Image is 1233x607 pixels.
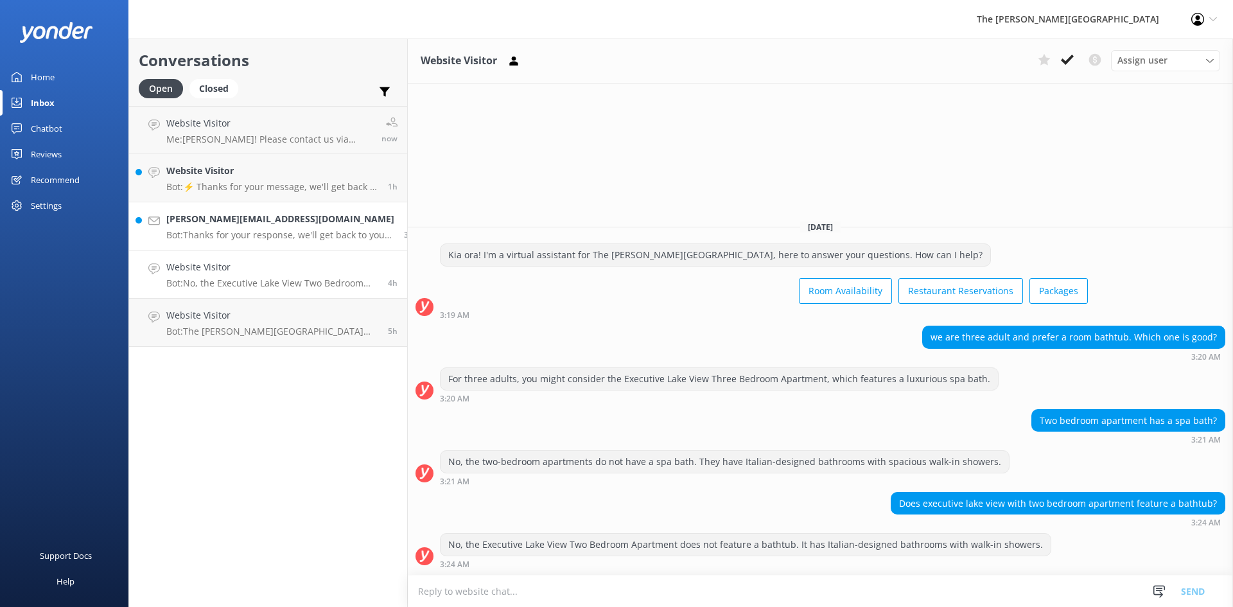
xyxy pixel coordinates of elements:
h2: Conversations [139,48,398,73]
button: Restaurant Reservations [898,278,1023,304]
p: Bot: ⚡ Thanks for your message, we'll get back to you as soon as we can. You're also welcome to k... [166,181,378,193]
span: [DATE] [800,222,841,233]
div: we are three adult and prefer a room bathtub. Which one is good? [923,326,1225,348]
div: Help [57,568,74,594]
h4: [PERSON_NAME][EMAIL_ADDRESS][DOMAIN_NAME] [166,212,394,226]
div: No, the Executive Lake View Two Bedroom Apartment does not feature a bathtub. It has Italian-desi... [441,534,1051,556]
div: Two bedroom apartment has a spa bath? [1032,410,1225,432]
strong: 3:21 AM [440,478,469,486]
div: Reviews [31,141,62,167]
span: Oct 13 2025 03:24am (UTC +13:00) Pacific/Auckland [388,277,398,288]
div: Inbox [31,90,55,116]
div: Settings [31,193,62,218]
span: Oct 13 2025 07:38am (UTC +13:00) Pacific/Auckland [381,133,398,144]
span: Oct 13 2025 05:49am (UTC +13:00) Pacific/Auckland [388,181,398,192]
div: Support Docs [40,543,92,568]
button: Packages [1029,278,1088,304]
h4: Website Visitor [166,164,378,178]
div: Oct 13 2025 03:21am (UTC +13:00) Pacific/Auckland [1031,435,1225,444]
strong: 3:24 AM [440,561,469,568]
div: Closed [189,79,238,98]
h4: Website Visitor [166,116,372,130]
span: Oct 13 2025 01:53am (UTC +13:00) Pacific/Auckland [388,326,398,337]
strong: 3:19 AM [440,312,469,319]
strong: 3:24 AM [1191,519,1221,527]
p: Bot: Thanks for your response, we'll get back to you as soon as we can during opening hours. [166,229,394,241]
strong: 3:21 AM [1191,436,1221,444]
button: Room Availability [799,278,892,304]
div: Kia ora! I'm a virtual assistant for The [PERSON_NAME][GEOGRAPHIC_DATA], here to answer your ques... [441,244,990,266]
div: No, the two-bedroom apartments do not have a spa bath. They have Italian-designed bathrooms with ... [441,451,1009,473]
div: Oct 13 2025 03:20am (UTC +13:00) Pacific/Auckland [922,352,1225,361]
strong: 3:20 AM [440,395,469,403]
div: Assign User [1111,50,1220,71]
p: Bot: The [PERSON_NAME][GEOGRAPHIC_DATA] offers the Milford Sound Fly-Cruise-Fly Package, which in... [166,326,378,337]
div: Oct 13 2025 03:20am (UTC +13:00) Pacific/Auckland [440,394,999,403]
div: Oct 13 2025 03:19am (UTC +13:00) Pacific/Auckland [440,310,1088,319]
h4: Website Visitor [166,308,378,322]
a: Website VisitorBot:No, the Executive Lake View Two Bedroom Apartment does not feature a bathtub. ... [129,251,407,299]
div: Oct 13 2025 03:24am (UTC +13:00) Pacific/Auckland [440,559,1051,568]
strong: 3:20 AM [1191,353,1221,361]
h4: Website Visitor [166,260,378,274]
span: Oct 13 2025 03:42am (UTC +13:00) Pacific/Auckland [404,229,414,240]
h3: Website Visitor [421,53,497,69]
a: [PERSON_NAME][EMAIL_ADDRESS][DOMAIN_NAME]Bot:Thanks for your response, we'll get back to you as s... [129,202,407,251]
img: yonder-white-logo.png [19,22,93,43]
a: Website VisitorMe:[PERSON_NAME]! Please contact us via [EMAIL_ADDRESS][DOMAIN_NAME] or please pro... [129,106,407,154]
div: Does executive lake view with two bedroom apartment feature a bathtub? [891,493,1225,515]
div: Oct 13 2025 03:21am (UTC +13:00) Pacific/Auckland [440,477,1010,486]
p: Bot: No, the Executive Lake View Two Bedroom Apartment does not feature a bathtub. It has Italian... [166,277,378,289]
a: Open [139,81,189,95]
a: Closed [189,81,245,95]
div: Recommend [31,167,80,193]
div: Home [31,64,55,90]
a: Website VisitorBot:⚡ Thanks for your message, we'll get back to you as soon as we can. You're als... [129,154,407,202]
a: Website VisitorBot:The [PERSON_NAME][GEOGRAPHIC_DATA] offers the Milford Sound Fly-Cruise-Fly Pac... [129,299,407,347]
p: Me: [PERSON_NAME]! Please contact us via [EMAIL_ADDRESS][DOMAIN_NAME] or please provide us your e... [166,134,372,145]
span: Assign user [1117,53,1167,67]
div: For three adults, you might consider the Executive Lake View Three Bedroom Apartment, which featu... [441,368,998,390]
div: Oct 13 2025 03:24am (UTC +13:00) Pacific/Auckland [891,518,1225,527]
div: Open [139,79,183,98]
div: Chatbot [31,116,62,141]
